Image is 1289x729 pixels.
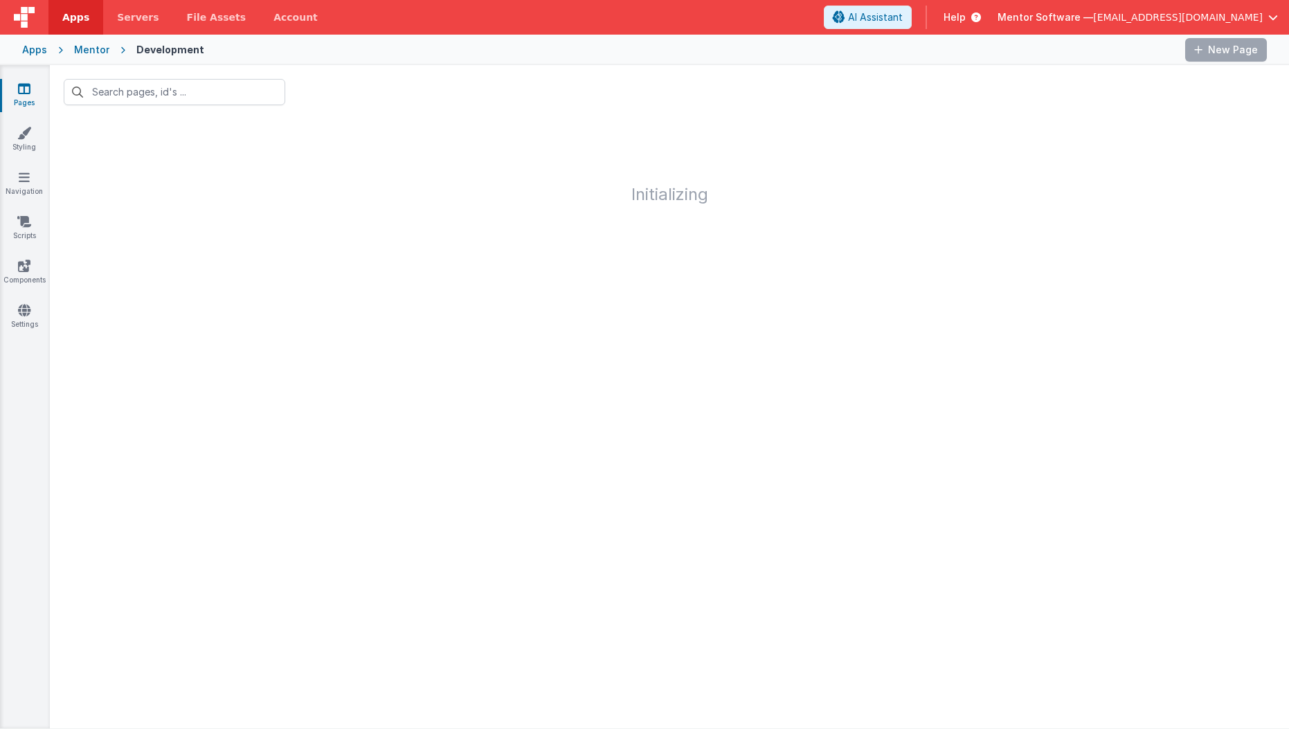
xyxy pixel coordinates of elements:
[824,6,912,29] button: AI Assistant
[117,10,159,24] span: Servers
[998,10,1278,24] button: Mentor Software — [EMAIL_ADDRESS][DOMAIN_NAME]
[1185,38,1267,62] button: New Page
[998,10,1093,24] span: Mentor Software —
[64,79,285,105] input: Search pages, id's ...
[1093,10,1263,24] span: [EMAIL_ADDRESS][DOMAIN_NAME]
[62,10,89,24] span: Apps
[50,119,1289,204] h1: Initializing
[187,10,246,24] span: File Assets
[944,10,966,24] span: Help
[22,43,47,57] div: Apps
[136,43,204,57] div: Development
[74,43,109,57] div: Mentor
[848,10,903,24] span: AI Assistant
